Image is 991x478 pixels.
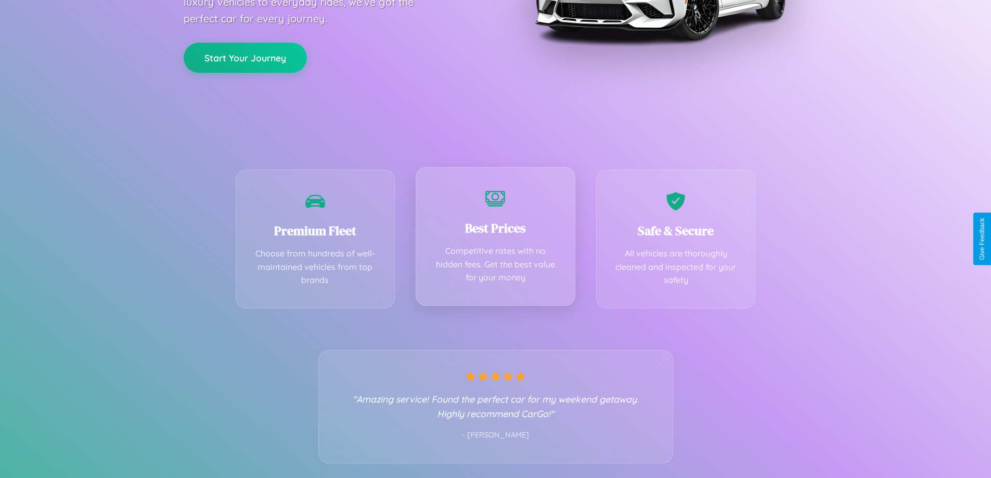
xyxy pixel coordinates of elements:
button: Start Your Journey [184,43,307,73]
p: "Amazing service! Found the perfect car for my weekend getaway. Highly recommend CarGo!" [340,392,652,421]
h3: Premium Fleet [252,222,379,239]
p: Competitive rates with no hidden fees. Get the best value for your money [432,244,559,285]
h3: Safe & Secure [612,222,740,239]
div: Give Feedback [979,218,986,260]
p: - [PERSON_NAME] [340,429,652,442]
p: All vehicles are thoroughly cleaned and inspected for your safety [612,247,740,287]
h3: Best Prices [432,219,559,237]
p: Choose from hundreds of well-maintained vehicles from top brands [252,247,379,287]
